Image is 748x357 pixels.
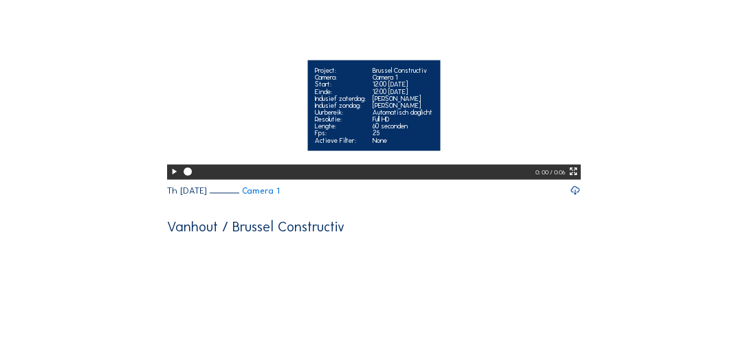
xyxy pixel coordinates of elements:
[167,220,344,233] div: Vanhout / Brussel Constructiv
[373,81,433,88] div: 12:00 [DATE]
[373,130,433,137] div: 25
[316,89,366,95] div: Einde:
[316,130,366,137] div: Fps:
[536,165,550,179] div: 0: 00
[373,116,433,123] div: Full HD
[316,116,366,123] div: Resolutie:
[373,102,433,109] div: [PERSON_NAME]
[373,123,433,130] div: 60 seconden
[316,123,366,130] div: Lengte:
[373,89,433,95] div: 12:00 [DATE]
[316,95,366,102] div: Inclusief zaterdag:
[373,137,433,144] div: None
[167,186,207,195] div: Th [DATE]
[316,81,366,88] div: Start:
[373,67,433,74] div: Brussel Constructiv
[316,74,366,81] div: Camera:
[316,102,366,109] div: Inclusief zondag:
[316,67,366,74] div: Project:
[316,137,366,144] div: Actieve Filter:
[373,74,433,81] div: Camera 1
[550,165,565,179] div: / 0:06
[316,109,366,116] div: Uurbereik:
[373,109,433,116] div: Automatisch daglicht
[373,95,433,102] div: [PERSON_NAME]
[210,187,280,195] a: Camera 1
